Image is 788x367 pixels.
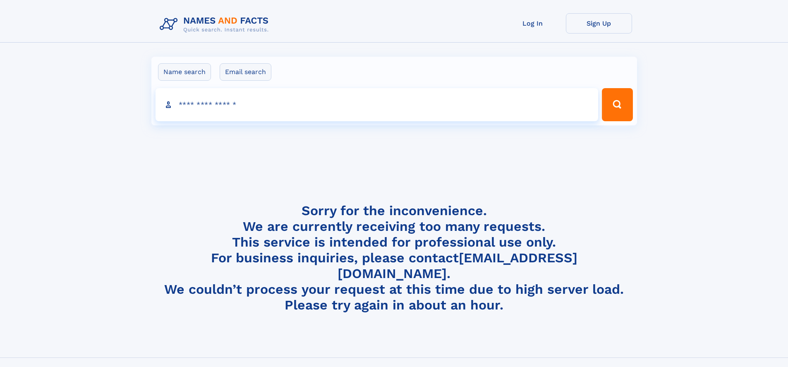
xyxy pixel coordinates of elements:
[500,13,566,34] a: Log In
[156,203,632,313] h4: Sorry for the inconvenience. We are currently receiving too many requests. This service is intend...
[156,13,275,36] img: Logo Names and Facts
[156,88,599,121] input: search input
[566,13,632,34] a: Sign Up
[220,63,271,81] label: Email search
[602,88,632,121] button: Search Button
[158,63,211,81] label: Name search
[338,250,577,281] a: [EMAIL_ADDRESS][DOMAIN_NAME]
